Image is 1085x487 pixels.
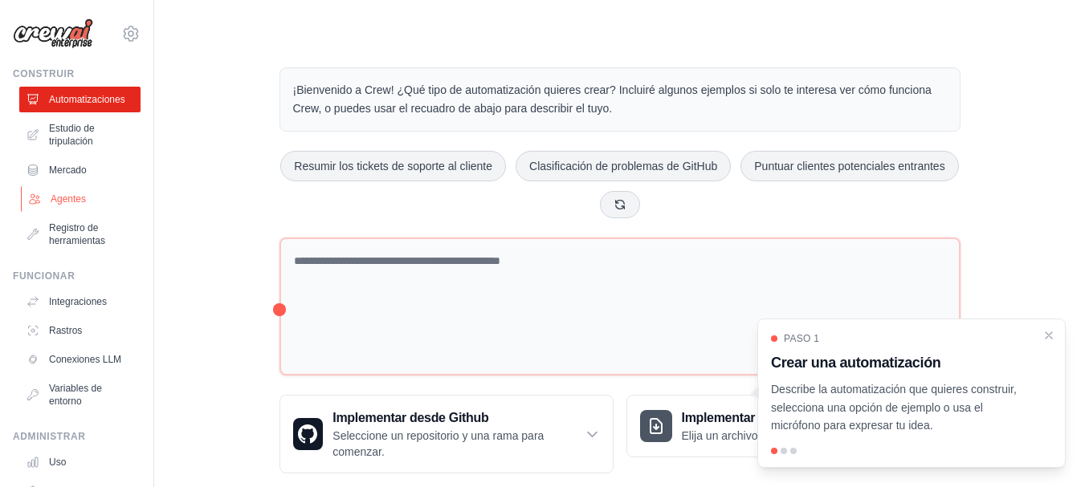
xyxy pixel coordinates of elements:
a: Variables de entorno [19,375,141,414]
font: Conexiones LLM [49,354,121,365]
font: Seleccione un repositorio y una rama para comenzar. [332,429,544,458]
font: Funcionar [13,270,75,282]
button: Puntuar clientes potenciales entrantes [740,151,958,181]
button: Clasificación de problemas de GitHub [516,151,731,181]
a: Estudio de tripulación [19,116,141,154]
font: Crear una automatización [771,355,940,371]
font: Automatizaciones [49,94,125,105]
font: ¡Bienvenido a Crew! ¿Qué tipo de automatización quieres crear? Incluiré algunos ejemplos si solo ... [293,83,932,115]
font: Puntuar clientes potenciales entrantes [754,160,944,172]
font: Paso 1 [784,333,819,344]
font: Variables de entorno [49,383,102,407]
a: Registro de herramientas [19,215,141,254]
iframe: Chat Widget [1005,410,1085,487]
font: Resumir los tickets de soporte al cliente [294,160,492,172]
font: Elija un archivo zip para cargar. [682,429,838,442]
font: Estudio de tripulación [49,123,95,147]
img: Logo [13,18,93,49]
font: Construir [13,68,75,79]
a: Rastros [19,318,141,343]
font: Integraciones [49,296,107,307]
font: Clasificación de problemas de GitHub [529,160,717,172]
a: Automatizaciones [19,87,141,112]
font: Mercado [49,164,87,176]
font: Registro de herramientas [49,222,105,246]
a: Integraciones [19,289,141,315]
font: Rastros [49,325,82,336]
font: Implementar desde Github [332,411,488,424]
font: Describe la automatización que quieres construir, selecciona una opción de ejemplo o usa el micró... [771,383,1017,432]
a: Mercado [19,157,141,183]
a: Agentes [21,186,142,212]
button: Cerrar el tutorial [1042,329,1055,342]
font: Agentes [51,193,86,205]
font: Uso [49,457,66,468]
font: Implementar desde un archivo zip [682,411,881,424]
font: Administrar [13,431,86,442]
div: Widget de chat [1005,410,1085,487]
button: Resumir los tickets de soporte al cliente [280,151,506,181]
a: Uso [19,449,141,475]
a: Conexiones LLM [19,347,141,372]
